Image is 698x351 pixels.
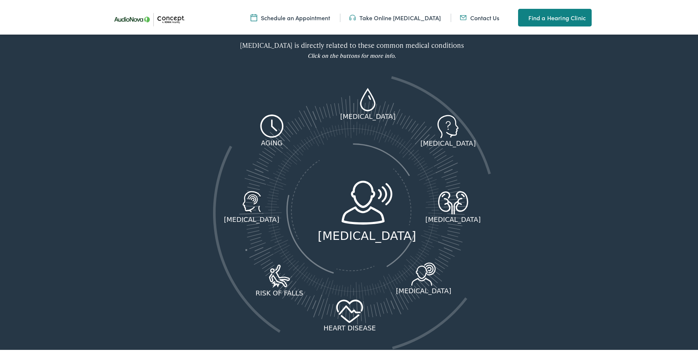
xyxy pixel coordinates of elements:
[349,12,441,20] a: Take Online [MEDICAL_DATA]
[349,12,356,20] img: utility icon
[518,7,592,25] a: Find a Hearing Clinic
[148,39,556,59] p: [MEDICAL_DATA] is directly related to these common medical conditions
[251,12,257,20] img: A calendar icon to schedule an appointment at Concept by Iowa Hearing.
[258,136,286,146] div: aging
[323,322,376,331] div: heart disease
[334,179,400,223] img: A gray background pattern for Concept by Iowa Hearing's website.
[318,226,416,243] div: [MEDICAL_DATA]
[396,284,451,294] div: [MEDICAL_DATA]
[518,12,525,21] img: utility icon
[460,12,467,20] img: utility icon
[224,213,279,223] div: [MEDICAL_DATA]
[421,137,476,147] div: [MEDICAL_DATA]
[425,213,481,223] div: [MEDICAL_DATA]
[251,12,330,20] a: Schedule an Appointment
[460,12,499,20] a: Contact Us
[308,50,396,58] em: Click on the buttons for more info.
[256,287,304,297] div: risk of falls
[340,110,396,120] div: [MEDICAL_DATA]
